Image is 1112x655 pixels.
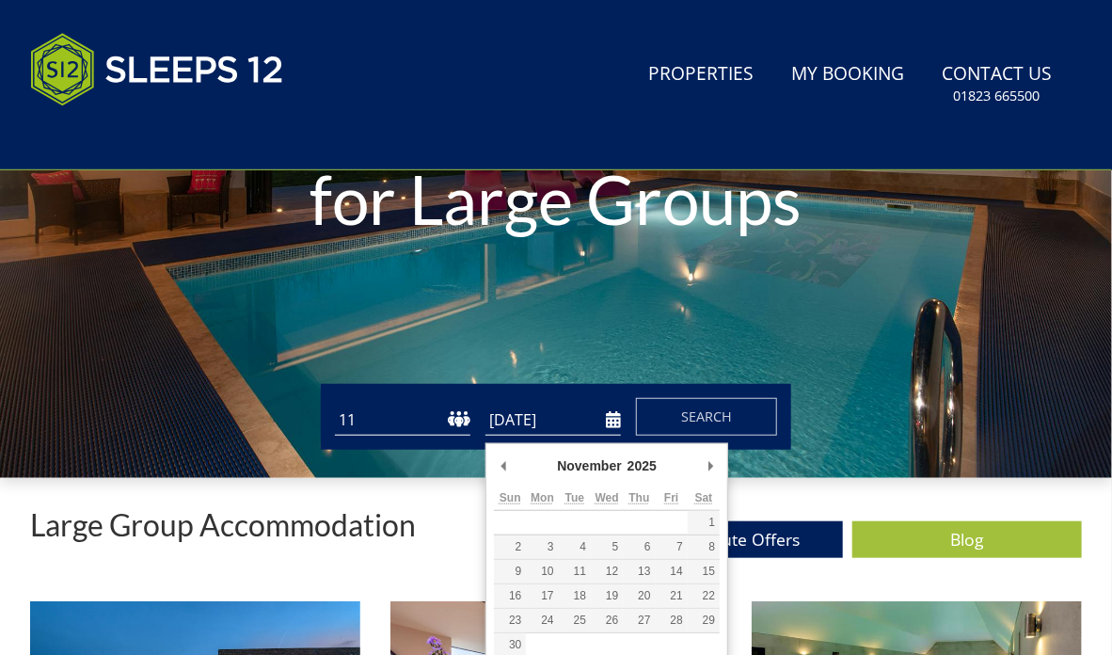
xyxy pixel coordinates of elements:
[559,535,591,559] button: 4
[688,609,720,632] button: 29
[656,535,688,559] button: 7
[591,535,623,559] button: 5
[30,23,284,117] img: Sleeps 12
[21,128,218,144] iframe: Customer reviews powered by Trustpilot
[591,609,623,632] button: 26
[559,560,591,583] button: 11
[531,491,554,504] abbr: Monday
[628,491,649,504] abbr: Thursday
[494,452,513,480] button: Previous Month
[596,491,619,504] abbr: Wednesday
[656,584,688,608] button: 21
[559,584,591,608] button: 18
[494,584,526,608] button: 16
[526,609,558,632] button: 24
[494,535,526,559] button: 2
[559,609,591,632] button: 25
[656,560,688,583] button: 14
[695,491,713,504] abbr: Saturday
[784,54,912,96] a: My Booking
[485,405,621,436] input: Arrival Date
[526,535,558,559] button: 3
[934,54,1059,115] a: Contact Us01823 665500
[681,407,732,425] span: Search
[30,508,416,541] p: Large Group Accommodation
[526,584,558,608] button: 17
[641,54,761,96] a: Properties
[591,560,623,583] button: 12
[623,584,655,608] button: 20
[565,491,584,504] abbr: Tuesday
[656,609,688,632] button: 28
[625,452,659,480] div: 2025
[623,609,655,632] button: 27
[688,584,720,608] button: 22
[591,584,623,608] button: 19
[554,452,624,480] div: November
[623,560,655,583] button: 13
[664,491,678,504] abbr: Friday
[526,560,558,583] button: 10
[852,521,1082,558] a: Blog
[623,535,655,559] button: 6
[494,560,526,583] button: 9
[636,398,777,436] button: Search
[701,452,720,480] button: Next Month
[688,511,720,535] button: 1
[954,87,1041,105] small: 01823 665500
[688,560,720,583] button: 15
[494,609,526,632] button: 23
[500,491,521,504] abbr: Sunday
[688,535,720,559] button: 8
